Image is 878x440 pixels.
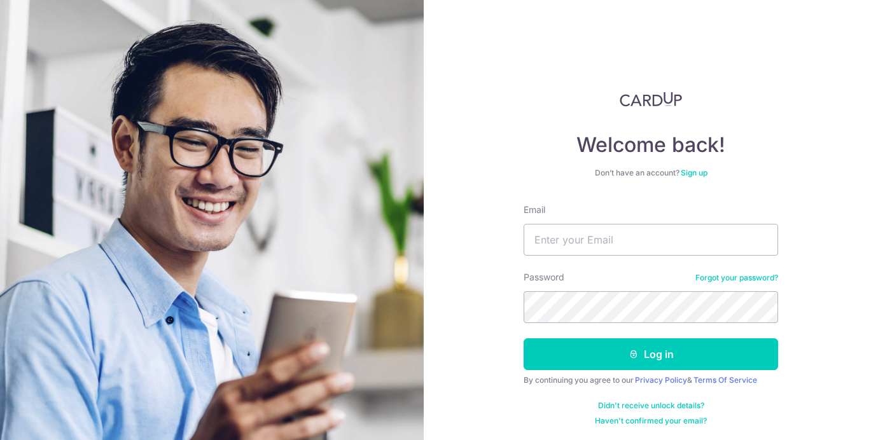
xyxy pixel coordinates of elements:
[681,168,707,177] a: Sign up
[524,203,545,216] label: Email
[595,416,707,426] a: Haven't confirmed your email?
[620,92,682,107] img: CardUp Logo
[524,168,778,178] div: Don’t have an account?
[598,401,704,411] a: Didn't receive unlock details?
[695,273,778,283] a: Forgot your password?
[524,132,778,158] h4: Welcome back!
[524,375,778,385] div: By continuing you agree to our &
[693,375,757,385] a: Terms Of Service
[524,271,564,284] label: Password
[635,375,687,385] a: Privacy Policy
[524,224,778,256] input: Enter your Email
[524,338,778,370] button: Log in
